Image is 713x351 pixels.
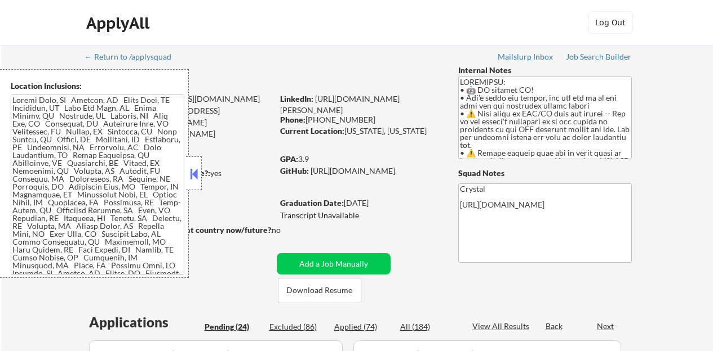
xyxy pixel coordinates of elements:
strong: LinkedIn: [280,94,313,103]
div: Squad Notes [458,168,632,179]
a: ← Return to /applysquad [85,52,182,64]
div: Pending (24) [205,321,261,332]
div: ApplyAll [86,13,153,33]
div: Next [597,321,615,332]
div: [PHONE_NUMBER] [280,114,440,125]
strong: GPA: [280,154,298,164]
strong: Phone: [280,115,305,124]
div: Location Inclusions: [11,80,184,92]
strong: GitHub: [280,166,309,175]
div: [DATE] [280,197,440,209]
button: Log Out [588,11,633,34]
strong: Current Location: [280,126,344,136]
div: All (184) [400,321,457,332]
div: no [272,224,304,236]
a: [URL][DOMAIN_NAME] [311,166,395,175]
div: Mailslurp Inbox [498,53,554,61]
div: [US_STATE], [US_STATE] [280,125,440,137]
div: ← Return to /applysquad [85,53,182,61]
div: View All Results [472,321,533,332]
div: Job Search Builder [566,53,632,61]
div: 3.9 [280,154,441,165]
div: Applications [89,316,201,329]
a: Job Search Builder [566,52,632,64]
button: Download Resume [278,278,361,303]
a: Mailslurp Inbox [498,52,554,64]
a: [URL][DOMAIN_NAME][PERSON_NAME] [280,94,400,115]
button: Add a Job Manually [277,253,391,274]
strong: Graduation Date: [280,198,344,208]
div: Excluded (86) [269,321,326,332]
div: Back [546,321,564,332]
div: Internal Notes [458,65,632,76]
div: Applied (74) [334,321,391,332]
